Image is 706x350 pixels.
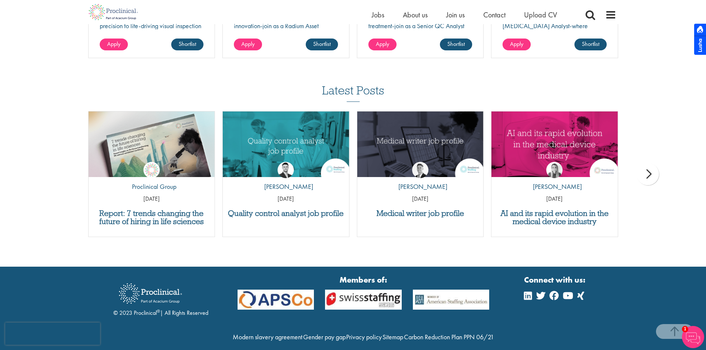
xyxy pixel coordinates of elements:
img: Chatbot [682,326,704,348]
strong: Members of: [238,274,490,286]
a: Apply [234,39,262,50]
a: AI and its rapid evolution in the medical device industry [495,209,614,226]
img: quality control analyst job profile [223,111,349,177]
span: Apply [510,40,523,48]
img: Hannah Burke [546,162,563,178]
a: Apply [368,39,397,50]
img: Proclinical: Life sciences hiring trends report 2025 [89,111,215,183]
a: Carbon Reduction Plan PPN 06/21 [404,333,494,341]
a: Jobs [372,10,384,20]
div: © 2023 Proclinical | All Rights Reserved [113,278,208,317]
img: APSCo [319,290,407,310]
a: Shortlist [574,39,607,50]
a: Apply [100,39,128,50]
p: [DATE] [491,195,618,203]
span: Apply [107,40,120,48]
p: [DATE] [357,195,484,203]
h3: Latest Posts [322,84,384,102]
a: Upload CV [524,10,557,20]
a: Modern slavery agreement [233,333,302,341]
a: Proclinical Group Proclinical Group [126,162,176,195]
p: [DATE] [89,195,215,203]
a: Contact [483,10,506,20]
p: [PERSON_NAME] [527,182,582,191]
p: [PERSON_NAME] [393,182,447,191]
span: Apply [376,40,389,48]
p: [DATE] [223,195,349,203]
a: Hannah Burke [PERSON_NAME] [527,162,582,195]
a: Joshua Godden [PERSON_NAME] [259,162,313,195]
img: AI and Its Impact on the Medical Device Industry | Proclinical [491,111,618,177]
a: Quality control analyst job profile [226,209,345,217]
p: Proclinical Group [126,182,176,191]
a: Apply [503,39,531,50]
a: Medical writer job profile [361,209,480,217]
img: Proclinical Recruitment [113,278,188,309]
a: Link to a post [223,111,349,177]
a: Join us [446,10,465,20]
a: Shortlist [440,39,472,50]
a: Privacy policy [346,333,382,341]
iframe: reCAPTCHA [5,323,100,345]
span: Apply [241,40,255,48]
a: Report: 7 trends changing the future of hiring in life sciences [92,209,211,226]
div: next [637,163,659,185]
img: Medical writer job profile [357,111,484,177]
img: Proclinical Group [143,162,160,178]
img: APSCo [407,290,495,310]
p: [PERSON_NAME] [259,182,313,191]
img: APSCo [232,290,320,310]
img: George Watson [412,162,428,178]
sup: ® [157,308,160,314]
a: Sitemap [382,333,403,341]
a: Link to a post [89,111,215,177]
strong: Connect with us: [524,274,587,286]
a: Link to a post [491,111,618,177]
a: Link to a post [357,111,484,177]
a: About us [403,10,428,20]
img: Joshua Godden [278,162,294,178]
a: Shortlist [306,39,338,50]
a: Shortlist [171,39,203,50]
a: Gender pay gap [303,333,346,341]
a: George Watson [PERSON_NAME] [393,162,447,195]
span: 1 [682,326,688,332]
